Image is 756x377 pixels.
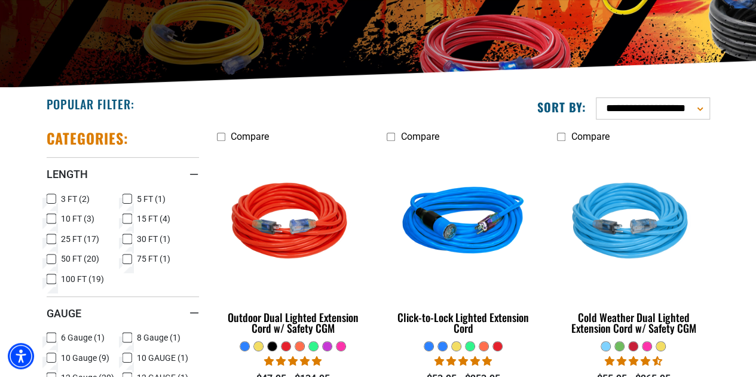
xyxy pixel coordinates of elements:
div: Cold Weather Dual Lighted Extension Cord w/ Safety CGM [557,312,709,333]
span: 100 FT (19) [61,275,104,283]
span: Compare [231,131,269,142]
span: 30 FT (1) [137,235,170,243]
span: 15 FT (4) [137,214,170,223]
h2: Popular Filter: [47,96,134,112]
span: 5 FT (1) [137,195,166,203]
img: blue [388,154,538,292]
a: blue Click-to-Lock Lighted Extension Cord [387,148,539,341]
span: 6 Gauge (1) [61,333,105,342]
span: 10 Gauge (9) [61,354,109,362]
div: Accessibility Menu [8,343,34,369]
span: 4.61 stars [605,355,662,367]
span: 25 FT (17) [61,235,99,243]
span: Compare [571,131,609,142]
span: 75 FT (1) [137,255,170,263]
img: Light Blue [558,154,709,292]
h2: Categories: [47,129,129,148]
label: Sort by: [537,99,586,115]
a: Light Blue Cold Weather Dual Lighted Extension Cord w/ Safety CGM [557,148,709,341]
span: 3 FT (2) [61,195,90,203]
span: Gauge [47,306,81,320]
span: 8 Gauge (1) [137,333,180,342]
span: 10 GAUGE (1) [137,354,188,362]
div: Click-to-Lock Lighted Extension Cord [387,312,539,333]
a: Red Outdoor Dual Lighted Extension Cord w/ Safety CGM [217,148,369,341]
span: 4.81 stars [264,355,322,367]
span: 4.87 stars [434,355,492,367]
img: Red [218,154,368,292]
summary: Length [47,157,199,191]
span: 50 FT (20) [61,255,99,263]
span: 10 FT (3) [61,214,94,223]
span: Length [47,167,88,181]
summary: Gauge [47,296,199,330]
div: Outdoor Dual Lighted Extension Cord w/ Safety CGM [217,312,369,333]
span: Compare [400,131,439,142]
